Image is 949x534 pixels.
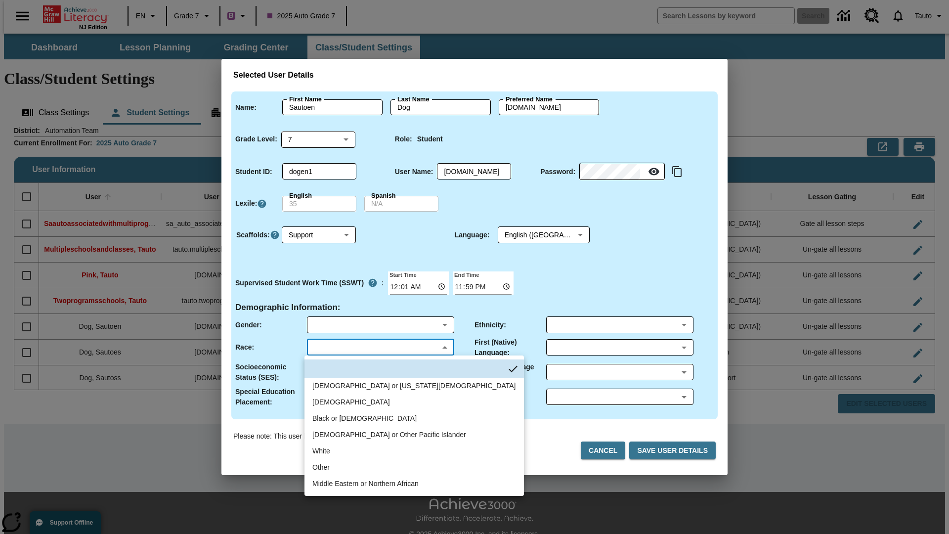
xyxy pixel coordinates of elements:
[304,394,524,410] li: Asian
[312,430,466,440] div: Native Hawaiian or Other Pacific Islander
[304,359,524,378] li: No Item Selected
[304,476,524,492] li: Middle Eastern or Northern African
[312,462,330,473] div: Other
[304,443,524,459] li: White
[304,378,524,394] li: American Indian or Alaska Native
[304,459,524,476] li: Other
[304,410,524,427] li: Black or African American
[312,381,516,391] div: American Indian or Alaska Native
[312,397,390,407] div: Asian
[304,427,524,443] li: Native Hawaiian or Other Pacific Islander
[312,413,417,424] div: Black or African American
[312,479,419,489] div: Middle Eastern or Northern African
[312,446,330,456] div: White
